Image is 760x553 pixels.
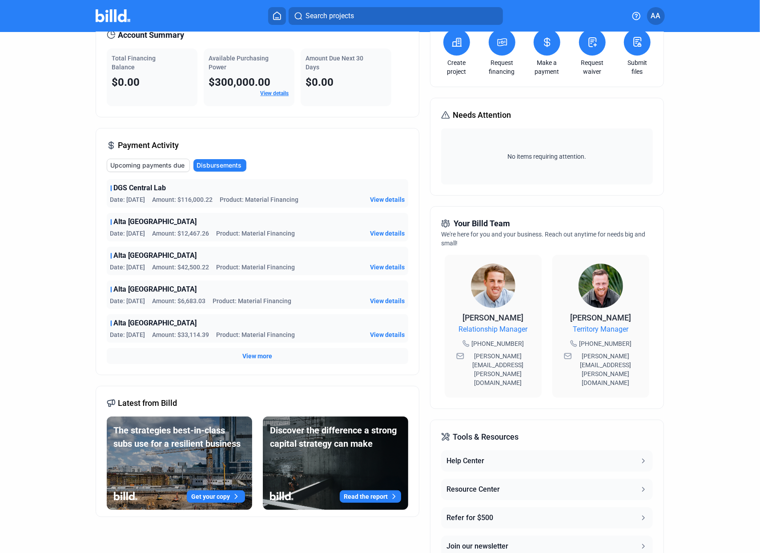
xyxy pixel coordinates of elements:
[306,76,334,88] span: $0.00
[111,161,185,170] span: Upcoming payments due
[153,330,209,339] span: Amount: $33,114.39
[370,195,405,204] button: View details
[453,431,519,443] span: Tools & Resources
[453,109,511,121] span: Needs Attention
[209,55,269,71] span: Available Purchasing Power
[112,76,140,88] span: $0.00
[209,76,271,88] span: $300,000.00
[571,313,631,322] span: [PERSON_NAME]
[306,11,354,21] span: Search projects
[471,339,524,348] span: [PHONE_NUMBER]
[110,297,145,305] span: Date: [DATE]
[441,507,653,529] button: Refer for $500
[651,11,661,21] span: AA
[531,58,563,76] a: Make a payment
[622,58,653,76] a: Submit files
[114,424,245,450] div: The strategies best-in-class subs use for a resilient business
[114,250,197,261] span: Alta [GEOGRAPHIC_DATA]
[441,58,472,76] a: Create project
[446,484,500,495] div: Resource Center
[370,229,405,238] button: View details
[242,352,272,361] button: View more
[114,284,197,295] span: Alta [GEOGRAPHIC_DATA]
[370,330,405,339] button: View details
[217,229,295,238] span: Product: Material Financing
[471,264,515,308] img: Relationship Manager
[454,217,510,230] span: Your Billd Team
[445,152,649,161] span: No items requiring attention.
[187,490,245,503] button: Get your copy
[579,264,623,308] img: Territory Manager
[217,330,295,339] span: Product: Material Financing
[647,7,665,25] button: AA
[107,159,190,172] button: Upcoming payments due
[441,479,653,500] button: Resource Center
[118,139,179,152] span: Payment Activity
[459,324,528,335] span: Relationship Manager
[340,490,401,503] button: Read the report
[577,58,608,76] a: Request waiver
[96,9,131,22] img: Billd Company Logo
[213,297,292,305] span: Product: Material Financing
[114,318,197,329] span: Alta [GEOGRAPHIC_DATA]
[270,424,401,450] div: Discover the difference a strong capital strategy can make
[110,195,145,204] span: Date: [DATE]
[153,195,213,204] span: Amount: $116,000.22
[197,161,242,170] span: Disbursements
[487,58,518,76] a: Request financing
[289,7,503,25] button: Search projects
[153,263,209,272] span: Amount: $42,500.22
[573,324,629,335] span: Territory Manager
[110,229,145,238] span: Date: [DATE]
[441,450,653,472] button: Help Center
[574,352,638,387] span: [PERSON_NAME][EMAIL_ADDRESS][PERSON_NAME][DOMAIN_NAME]
[110,330,145,339] span: Date: [DATE]
[306,55,364,71] span: Amount Due Next 30 Days
[217,263,295,272] span: Product: Material Financing
[579,339,631,348] span: [PHONE_NUMBER]
[153,297,206,305] span: Amount: $6,683.03
[466,352,530,387] span: [PERSON_NAME][EMAIL_ADDRESS][PERSON_NAME][DOMAIN_NAME]
[446,541,508,552] div: Join our newsletter
[114,216,197,227] span: Alta [GEOGRAPHIC_DATA]
[153,229,209,238] span: Amount: $12,467.26
[220,195,299,204] span: Product: Material Financing
[370,263,405,272] button: View details
[118,397,177,409] span: Latest from Billd
[441,231,645,247] span: We're here for you and your business. Reach out anytime for needs big and small!
[110,263,145,272] span: Date: [DATE]
[446,513,493,523] div: Refer for $500
[370,297,405,305] button: View details
[446,456,484,466] div: Help Center
[112,55,156,71] span: Total Financing Balance
[463,313,524,322] span: [PERSON_NAME]
[193,159,246,172] button: Disbursements
[261,90,289,96] a: View details
[118,29,185,41] span: Account Summary
[114,183,166,193] span: DGS Central Lab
